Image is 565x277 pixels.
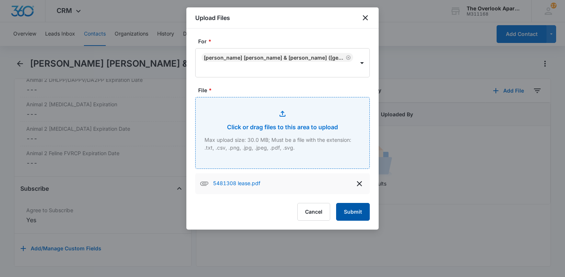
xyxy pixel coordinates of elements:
div: [PERSON_NAME] [PERSON_NAME] & [PERSON_NAME] ([GEOGRAPHIC_DATA]:901; [PERSON_NAME][EMAIL_ADDRESS][... [204,54,344,61]
button: Submit [336,203,370,221]
button: delete [353,178,365,190]
button: Cancel [297,203,330,221]
p: 5481308 lease.pdf [213,179,260,188]
div: Remove Baylee Adent Bryce Bradford & Blake Bradford (ID:901; adent.baylee@gmail.com; 9706851901) [344,55,351,60]
button: close [361,13,370,22]
label: File [198,86,373,94]
h1: Upload Files [195,13,230,22]
label: For [198,37,373,45]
